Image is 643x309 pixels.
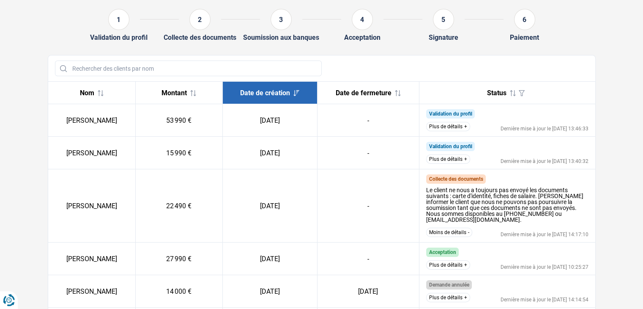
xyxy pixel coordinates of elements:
input: Rechercher des clients par nom [55,61,322,76]
div: Collecte des documents [164,33,236,41]
td: [DATE] [317,275,419,308]
div: 6 [514,9,535,30]
div: Dernière mise à jour le [DATE] 13:46:33 [501,126,588,131]
td: [PERSON_NAME] [48,137,136,169]
td: [DATE] [223,169,317,243]
div: 2 [189,9,211,30]
div: Acceptation [344,33,380,41]
div: Dernière mise à jour le [DATE] 14:14:54 [501,297,588,302]
td: 53 990 € [135,104,223,137]
td: [PERSON_NAME] [48,169,136,243]
td: 22 490 € [135,169,223,243]
td: [PERSON_NAME] [48,243,136,275]
div: 4 [352,9,373,30]
td: 14 000 € [135,275,223,308]
span: Collecte des documents [429,176,483,182]
td: 15 990 € [135,137,223,169]
span: Demande annulée [429,282,469,288]
td: [DATE] [223,104,317,137]
div: 1 [108,9,129,30]
span: Date de fermeture [336,89,391,97]
span: Nom [80,89,94,97]
div: 5 [433,9,454,30]
span: Date de création [240,89,290,97]
span: Status [487,89,506,97]
td: [PERSON_NAME] [48,104,136,137]
span: Montant [161,89,187,97]
button: Plus de détails [426,122,470,131]
td: - [317,243,419,275]
div: Signature [429,33,458,41]
div: Le client ne nous a toujours pas envoyé les documents suivants : carte d'identité, fiches de sala... [426,187,588,223]
div: Soumission aux banques [243,33,319,41]
td: - [317,137,419,169]
span: Validation du profil [429,143,472,149]
button: Plus de détails [426,260,470,270]
div: Dernière mise à jour le [DATE] 13:40:32 [501,159,588,164]
span: Validation du profil [429,111,472,117]
td: - [317,104,419,137]
td: - [317,169,419,243]
div: Dernière mise à jour le [DATE] 14:17:10 [501,232,588,237]
td: [DATE] [223,275,317,308]
button: Plus de détails [426,154,470,164]
td: [PERSON_NAME] [48,275,136,308]
div: Validation du profil [90,33,148,41]
button: Moins de détails [426,228,472,237]
div: 3 [271,9,292,30]
td: [DATE] [223,243,317,275]
td: [DATE] [223,137,317,169]
span: Acceptation [429,249,456,255]
div: Dernière mise à jour le [DATE] 10:25:27 [501,265,588,270]
div: Paiement [510,33,539,41]
button: Plus de détails [426,293,470,302]
td: 27 990 € [135,243,223,275]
